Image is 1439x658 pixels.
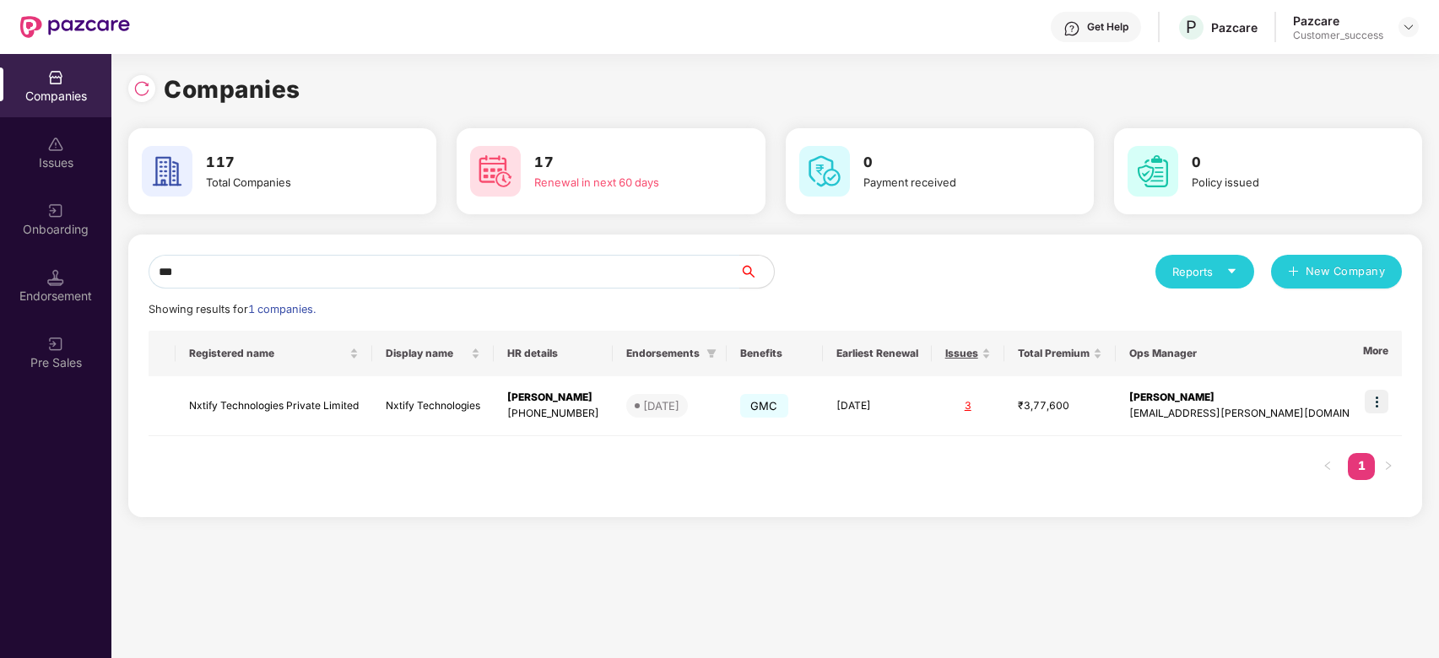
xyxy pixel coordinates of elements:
[206,174,389,191] div: Total Companies
[626,347,700,360] span: Endorsements
[1129,390,1388,406] div: [PERSON_NAME]
[534,174,717,191] div: Renewal in next 60 days
[386,347,468,360] span: Display name
[189,347,346,360] span: Registered name
[1271,255,1402,289] button: plusNew Company
[1211,19,1258,35] div: Pazcare
[206,152,389,174] h3: 117
[1375,453,1402,480] button: right
[47,269,64,286] img: svg+xml;base64,PHN2ZyB3aWR0aD0iMTQuNSIgaGVpZ2h0PSIxNC41IiB2aWV3Qm94PSIwIDAgMTYgMTYiIGZpbGw9Im5vbm...
[1365,390,1388,413] img: icon
[507,406,599,422] div: [PHONE_NUMBER]
[1293,13,1383,29] div: Pazcare
[1018,347,1090,360] span: Total Premium
[534,152,717,174] h3: 17
[1192,174,1375,191] div: Policy issued
[1129,406,1388,422] div: [EMAIL_ADDRESS][PERSON_NAME][DOMAIN_NAME]
[176,376,372,436] td: Nxtify Technologies Private Limited
[1348,453,1375,480] li: 1
[1087,20,1128,34] div: Get Help
[1402,20,1415,34] img: svg+xml;base64,PHN2ZyBpZD0iRHJvcGRvd24tMzJ4MzIiIHhtbG5zPSJodHRwOi8vd3d3LnczLm9yZy8yMDAwL3N2ZyIgd2...
[494,331,613,376] th: HR details
[643,397,679,414] div: [DATE]
[703,343,720,364] span: filter
[47,202,64,219] img: svg+xml;base64,PHN2ZyB3aWR0aD0iMjAiIGhlaWdodD0iMjAiIHZpZXdCb3g9IjAgMCAyMCAyMCIgZmlsbD0ibm9uZSIgeG...
[248,303,316,316] span: 1 companies.
[149,303,316,316] span: Showing results for
[372,376,494,436] td: Nxtify Technologies
[133,80,150,97] img: svg+xml;base64,PHN2ZyBpZD0iUmVsb2FkLTMyeDMyIiB4bWxucz0iaHR0cDovL3d3dy53My5vcmcvMjAwMC9zdmciIHdpZH...
[1172,263,1237,280] div: Reports
[945,347,978,360] span: Issues
[1375,453,1402,480] li: Next Page
[1314,453,1341,480] button: left
[1383,461,1393,471] span: right
[739,265,774,278] span: search
[799,146,850,197] img: svg+xml;base64,PHN2ZyB4bWxucz0iaHR0cDovL3d3dy53My5vcmcvMjAwMC9zdmciIHdpZHRoPSI2MCIgaGVpZ2h0PSI2MC...
[727,331,823,376] th: Benefits
[863,152,1047,174] h3: 0
[823,331,932,376] th: Earliest Renewal
[47,136,64,153] img: svg+xml;base64,PHN2ZyBpZD0iSXNzdWVzX2Rpc2FibGVkIiB4bWxucz0iaHR0cDovL3d3dy53My5vcmcvMjAwMC9zdmciIH...
[1323,461,1333,471] span: left
[47,336,64,353] img: svg+xml;base64,PHN2ZyB3aWR0aD0iMjAiIGhlaWdodD0iMjAiIHZpZXdCb3g9IjAgMCAyMCAyMCIgZmlsbD0ibm9uZSIgeG...
[20,16,130,38] img: New Pazcare Logo
[164,71,300,108] h1: Companies
[1128,146,1178,197] img: svg+xml;base64,PHN2ZyB4bWxucz0iaHR0cDovL3d3dy53My5vcmcvMjAwMC9zdmciIHdpZHRoPSI2MCIgaGVpZ2h0PSI2MC...
[823,376,932,436] td: [DATE]
[372,331,494,376] th: Display name
[1129,347,1374,360] span: Ops Manager
[863,174,1047,191] div: Payment received
[1288,266,1299,279] span: plus
[1293,29,1383,42] div: Customer_success
[142,146,192,197] img: svg+xml;base64,PHN2ZyB4bWxucz0iaHR0cDovL3d3dy53My5vcmcvMjAwMC9zdmciIHdpZHRoPSI2MCIgaGVpZ2h0PSI2MC...
[1306,263,1386,280] span: New Company
[1018,398,1102,414] div: ₹3,77,600
[1350,331,1402,376] th: More
[1314,453,1341,480] li: Previous Page
[176,331,372,376] th: Registered name
[47,69,64,86] img: svg+xml;base64,PHN2ZyBpZD0iQ29tcGFuaWVzIiB4bWxucz0iaHR0cDovL3d3dy53My5vcmcvMjAwMC9zdmciIHdpZHRoPS...
[1186,17,1197,37] span: P
[1348,453,1375,478] a: 1
[1063,20,1080,37] img: svg+xml;base64,PHN2ZyBpZD0iSGVscC0zMngzMiIgeG1sbnM9Imh0dHA6Ly93d3cudzMub3JnLzIwMDAvc3ZnIiB3aWR0aD...
[739,255,775,289] button: search
[1226,266,1237,277] span: caret-down
[507,390,599,406] div: [PERSON_NAME]
[1004,331,1116,376] th: Total Premium
[706,348,717,359] span: filter
[470,146,521,197] img: svg+xml;base64,PHN2ZyB4bWxucz0iaHR0cDovL3d3dy53My5vcmcvMjAwMC9zdmciIHdpZHRoPSI2MCIgaGVpZ2h0PSI2MC...
[945,398,991,414] div: 3
[932,331,1004,376] th: Issues
[1192,152,1375,174] h3: 0
[740,394,788,418] span: GMC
